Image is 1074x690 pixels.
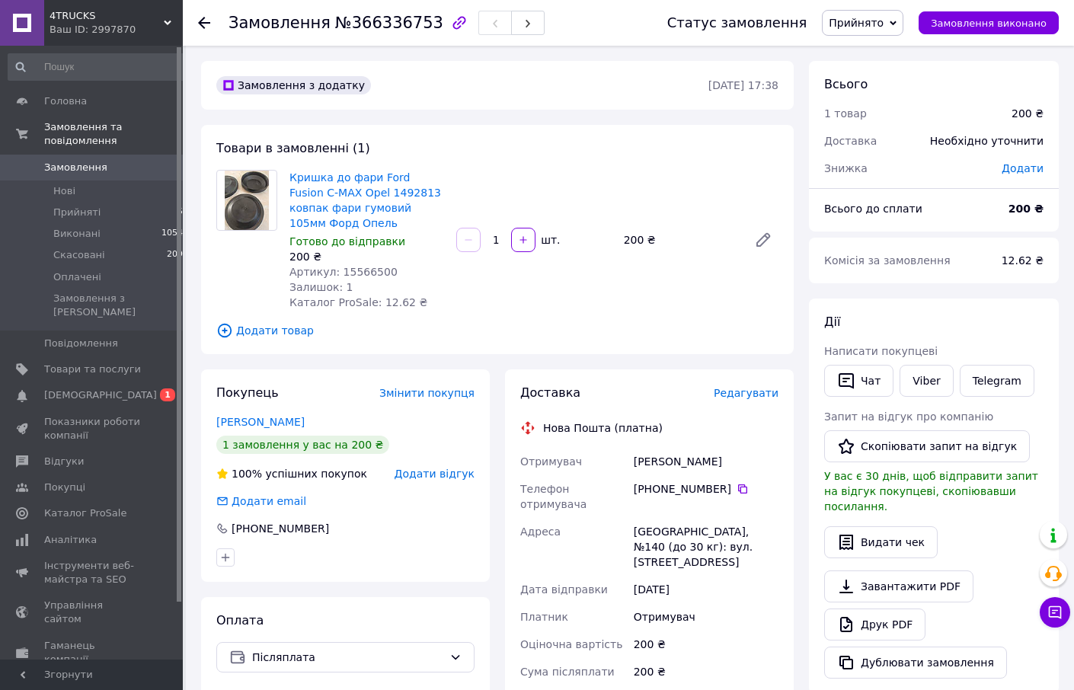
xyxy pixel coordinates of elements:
[216,385,279,400] span: Покупець
[44,363,141,376] span: Товари та послуги
[824,107,867,120] span: 1 товар
[289,281,353,293] span: Залишок: 1
[44,415,141,442] span: Показники роботи компанії
[539,420,666,436] div: Нова Пошта (платна)
[289,266,398,278] span: Артикул: 15566500
[921,124,1053,158] div: Необхідно уточнити
[216,76,371,94] div: Замовлення з додатку
[824,647,1007,679] button: Дублювати замовлення
[289,171,441,229] a: Кришка до фари Ford Fusion C-MAX Opel 1492813 ковпак фари гумовий 105мм Форд Опель
[1012,106,1044,121] div: 200 ₴
[520,455,582,468] span: Отримувач
[44,94,87,108] span: Головна
[520,638,622,650] span: Оціночна вартість
[900,365,953,397] a: Viber
[708,79,778,91] time: [DATE] 17:38
[44,161,107,174] span: Замовлення
[50,9,164,23] span: 4TRUCKS
[216,466,367,481] div: успішних покупок
[748,225,778,255] a: Редагувати
[215,494,308,509] div: Додати email
[44,533,97,547] span: Аналітика
[824,315,840,329] span: Дії
[631,631,782,658] div: 200 ₴
[44,639,141,666] span: Гаманець компанії
[53,248,105,262] span: Скасовані
[216,613,264,628] span: Оплата
[44,481,85,494] span: Покупці
[824,470,1038,513] span: У вас є 30 днів, щоб відправити запит на відгук покупцеві, скопіювавши посилання.
[824,430,1030,462] button: Скопіювати запит на відгук
[44,388,157,402] span: [DEMOGRAPHIC_DATA]
[919,11,1059,34] button: Замовлення виконано
[160,388,175,401] span: 1
[631,603,782,631] div: Отримувач
[198,15,210,30] div: Повернутися назад
[829,17,884,29] span: Прийнято
[520,666,615,678] span: Сума післяплати
[631,518,782,576] div: [GEOGRAPHIC_DATA], №140 (до 30 кг): вул. [STREET_ADDRESS]
[520,525,561,538] span: Адреса
[824,254,951,267] span: Комісія за замовлення
[252,649,443,666] span: Післяплата
[230,521,331,536] div: [PHONE_NUMBER]
[824,609,925,640] a: Друк PDF
[634,481,778,497] div: [PHONE_NUMBER]
[1002,254,1044,267] span: 12.62 ₴
[216,141,370,155] span: Товари в замовленні (1)
[631,658,782,685] div: 200 ₴
[44,506,126,520] span: Каталог ProSale
[335,14,443,32] span: №366336753
[232,468,262,480] span: 100%
[161,227,188,241] span: 10547
[1040,597,1070,628] button: Чат з покупцем
[824,570,973,602] a: Завантажити PDF
[537,232,561,248] div: шт.
[931,18,1047,29] span: Замовлення виконано
[824,162,868,174] span: Знижка
[824,77,868,91] span: Всього
[520,385,580,400] span: Доставка
[229,14,331,32] span: Замовлення
[216,322,778,339] span: Додати товар
[216,436,389,454] div: 1 замовлення у вас на 200 ₴
[824,526,938,558] button: Видати чек
[44,337,118,350] span: Повідомлення
[520,611,568,623] span: Платник
[631,448,782,475] div: [PERSON_NAME]
[289,296,427,308] span: Каталог ProSale: 12.62 ₴
[960,365,1034,397] a: Telegram
[225,171,270,230] img: Кришка до фари Ford Fusion C-MAX Opel 1492813 ковпак фари гумовий 105мм Форд Опель
[289,249,444,264] div: 200 ₴
[44,599,141,626] span: Управління сайтом
[379,387,475,399] span: Змінити покупця
[824,135,877,147] span: Доставка
[53,292,183,319] span: Замовлення з [PERSON_NAME]
[520,583,608,596] span: Дата відправки
[167,248,188,262] span: 2093
[1002,162,1044,174] span: Додати
[1008,203,1044,215] b: 200 ₴
[824,345,938,357] span: Написати покупцеві
[53,270,101,284] span: Оплачені
[631,576,782,603] div: [DATE]
[230,494,308,509] div: Додати email
[50,23,183,37] div: Ваш ID: 2997870
[824,410,993,423] span: Запит на відгук про компанію
[44,559,141,586] span: Інструменти веб-майстра та SEO
[53,227,101,241] span: Виконані
[667,15,807,30] div: Статус замовлення
[520,483,587,510] span: Телефон отримувача
[216,416,305,428] a: [PERSON_NAME]
[53,184,75,198] span: Нові
[8,53,190,81] input: Пошук
[44,120,183,148] span: Замовлення та повідомлення
[53,206,101,219] span: Прийняті
[44,455,84,468] span: Відгуки
[395,468,475,480] span: Додати відгук
[714,387,778,399] span: Редагувати
[289,235,405,248] span: Готово до відправки
[824,203,922,215] span: Всього до сплати
[824,365,893,397] button: Чат
[618,229,742,251] div: 200 ₴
